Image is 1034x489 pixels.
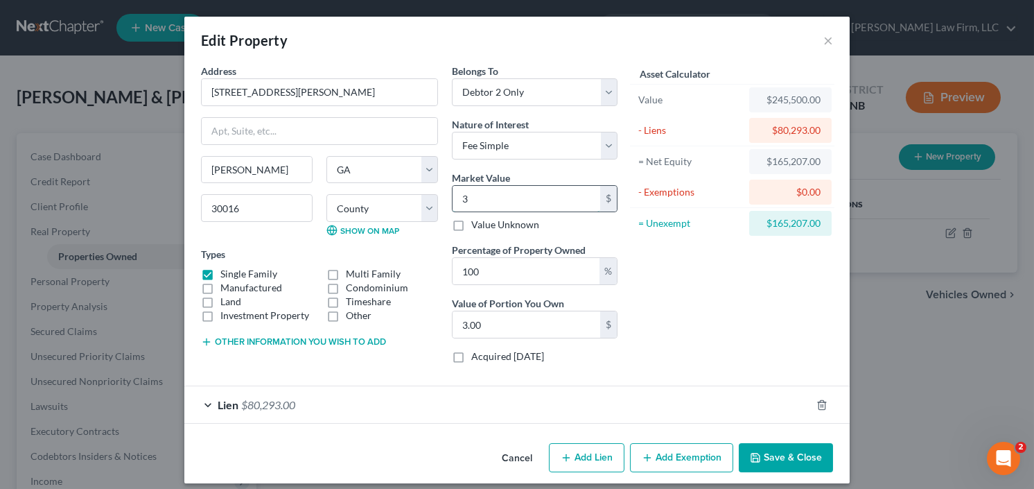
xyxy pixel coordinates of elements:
[220,281,282,295] label: Manufactured
[549,443,624,472] button: Add Lien
[638,93,743,107] div: Value
[202,157,312,183] input: Enter city...
[453,186,600,212] input: 0.00
[201,194,313,222] input: Enter zip...
[638,123,743,137] div: - Liens
[241,398,295,411] span: $80,293.00
[220,267,277,281] label: Single Family
[471,218,539,232] label: Value Unknown
[491,445,543,472] button: Cancel
[202,79,437,105] input: Enter address...
[760,123,821,137] div: $80,293.00
[600,311,617,338] div: $
[823,32,833,49] button: ×
[202,118,437,144] input: Apt, Suite, etc...
[987,442,1020,475] iframe: Intercom live chat
[760,216,821,230] div: $165,207.00
[201,65,236,77] span: Address
[638,185,743,199] div: - Exemptions
[346,281,408,295] label: Condominium
[201,336,386,348] button: Other information you wish to add
[453,258,599,284] input: 0.00
[218,398,238,411] span: Lien
[452,171,510,185] label: Market Value
[452,243,586,257] label: Percentage of Property Owned
[760,93,821,107] div: $245,500.00
[453,311,600,338] input: 0.00
[452,117,529,132] label: Nature of Interest
[640,67,710,81] label: Asset Calculator
[600,186,617,212] div: $
[346,267,401,281] label: Multi Family
[220,295,241,309] label: Land
[760,185,821,199] div: $0.00
[599,258,617,284] div: %
[630,443,733,472] button: Add Exemption
[1015,442,1026,453] span: 2
[201,31,288,50] div: Edit Property
[346,309,371,323] label: Other
[638,216,743,230] div: = Unexempt
[739,443,833,472] button: Save & Close
[452,296,564,311] label: Value of Portion You Own
[638,155,743,169] div: = Net Equity
[471,350,544,363] label: Acquired [DATE]
[201,247,225,261] label: Types
[452,65,498,77] span: Belongs To
[220,309,309,323] label: Investment Property
[346,295,391,309] label: Timeshare
[326,225,399,236] a: Show on Map
[760,155,821,169] div: $165,207.00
